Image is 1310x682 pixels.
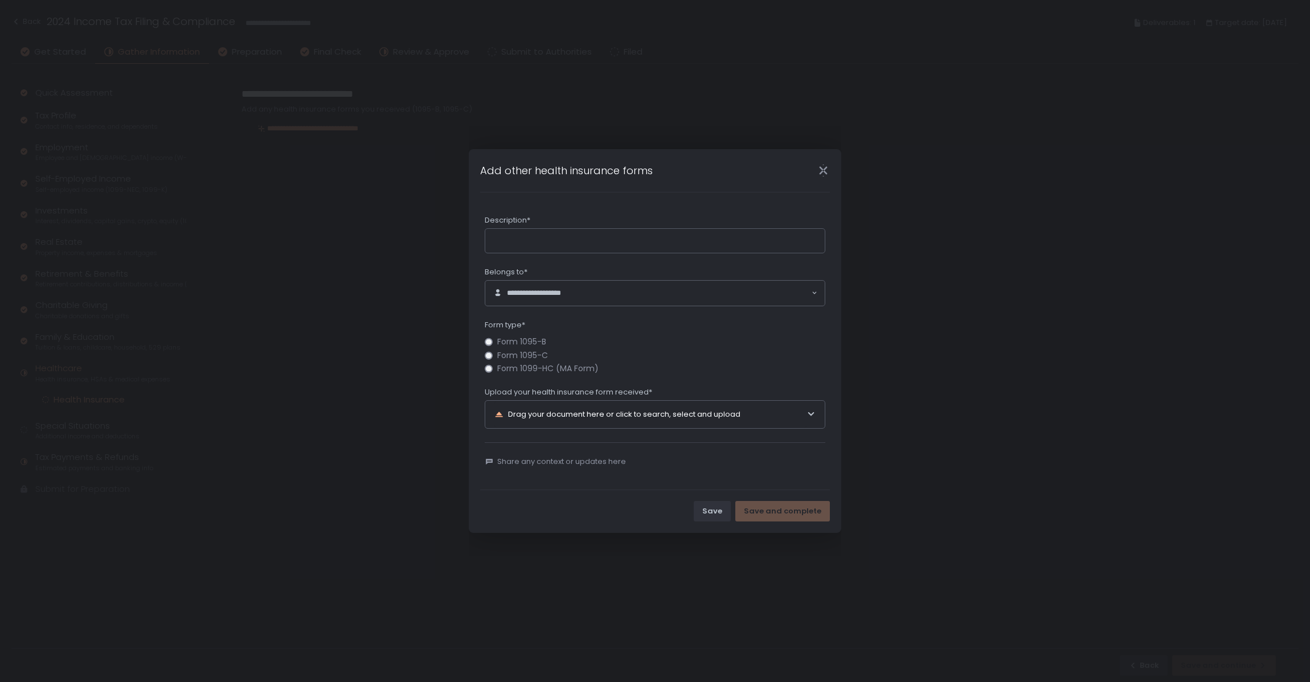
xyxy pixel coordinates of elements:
button: Save [694,501,731,521]
div: Save [702,506,722,516]
span: Description* [485,215,530,225]
div: Close [805,164,841,177]
h1: Add other health insurance forms [480,163,653,178]
span: Upload your health insurance form received* [485,387,652,397]
span: Form 1095-C [497,351,548,360]
span: Share any context or updates here [497,457,626,467]
span: Belongs to* [485,267,527,277]
input: Search for option [586,287,810,299]
div: Search for option [485,281,825,306]
input: Form 1095-B [485,338,493,346]
span: Form type* [485,320,525,330]
span: Form 1095-B [497,338,546,346]
span: Form 1099-HC (MA Form) [497,364,599,373]
input: Form 1095-C [485,351,493,359]
input: Form 1099-HC (MA Form) [485,365,493,373]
